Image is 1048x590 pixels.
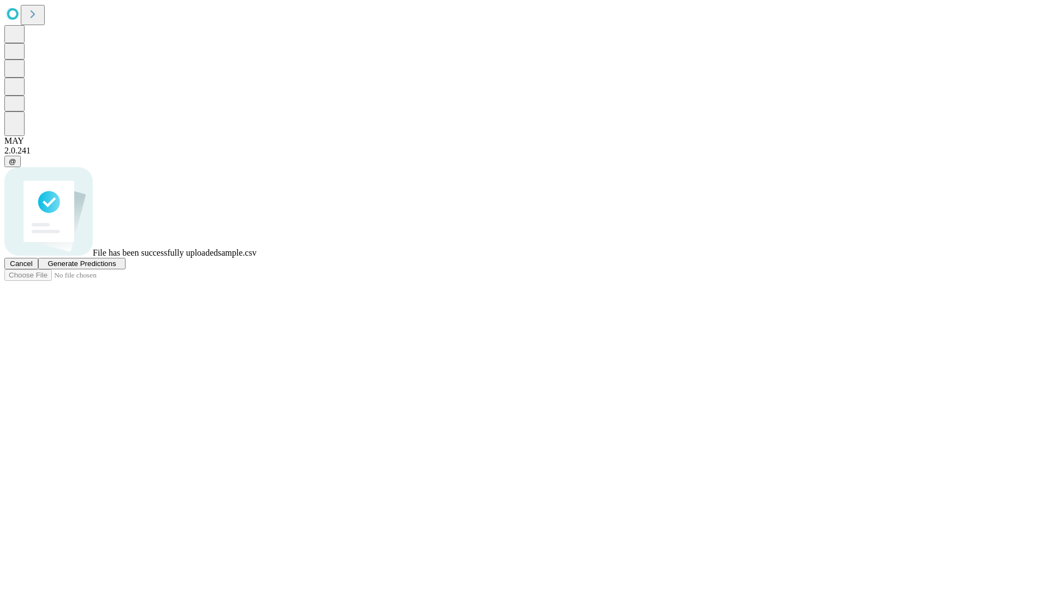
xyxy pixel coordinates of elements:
div: MAY [4,136,1044,146]
div: 2.0.241 [4,146,1044,156]
button: Cancel [4,258,38,269]
span: Cancel [10,259,33,268]
span: @ [9,157,16,166]
span: sample.csv [218,248,257,257]
span: Generate Predictions [47,259,116,268]
button: @ [4,156,21,167]
span: File has been successfully uploaded [93,248,218,257]
button: Generate Predictions [38,258,126,269]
